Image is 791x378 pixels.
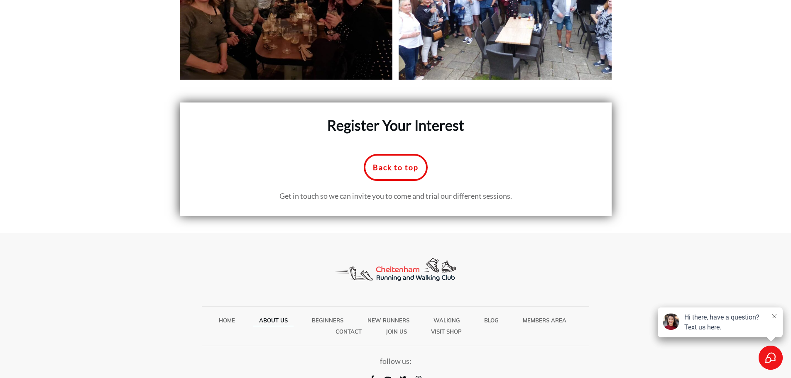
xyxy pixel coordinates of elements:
a: Visit SHOP [431,326,462,337]
a: About Us [259,315,288,326]
img: Decathlon [325,249,466,290]
p: Get in touch so we can invite you to come and trial our different sessions. [197,190,595,203]
a: Members Area [523,315,566,326]
a: Beginners [312,315,343,326]
a: Back to top [364,154,428,181]
a: Walking [433,315,460,326]
span: Back to top [373,163,419,172]
a: Home [219,315,235,326]
a: Join Us [386,326,407,337]
h2: Register your interest [197,115,595,145]
a: Blog [484,315,499,326]
a: Contact [336,326,362,337]
a: New Runners [367,315,409,326]
p: follow us: [9,355,782,368]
